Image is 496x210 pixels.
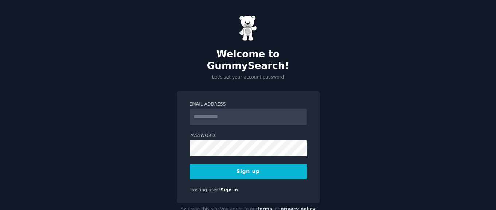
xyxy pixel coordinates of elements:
label: Email Address [190,101,307,108]
label: Password [190,133,307,139]
a: Sign in [220,187,238,192]
span: Existing user? [190,187,221,192]
h2: Welcome to GummySearch! [177,49,320,72]
button: Sign up [190,164,307,179]
p: Let's set your account password [177,74,320,81]
img: Gummy Bear [239,15,257,41]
